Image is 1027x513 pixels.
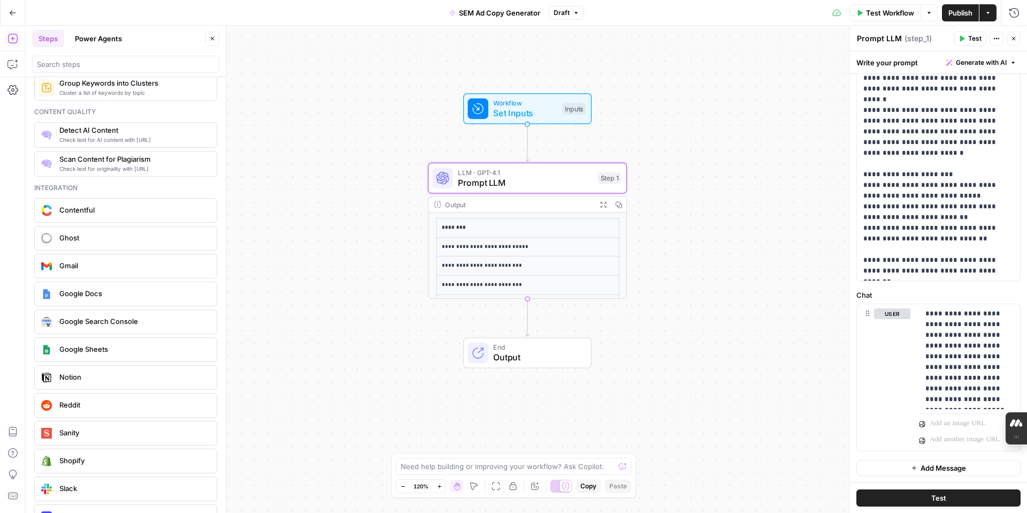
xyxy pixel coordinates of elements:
[41,261,52,271] img: gmail%20(1).png
[34,107,217,117] div: Content quality
[866,7,914,18] span: Test Workflow
[493,342,580,352] span: End
[968,34,982,43] span: Test
[874,308,910,319] button: user
[114,17,136,39] img: Profile image for Matt
[41,400,52,411] img: reddit_icon.png
[428,337,627,368] div: EndOutput
[856,290,1021,300] label: Chat
[576,479,601,493] button: Copy
[41,130,52,140] img: 0h7jksvol0o4df2od7a04ivbg1s0
[41,428,52,439] img: logo.svg
[549,6,584,20] button: Draft
[554,8,570,18] span: Draft
[921,463,966,473] span: Add Message
[41,361,65,368] span: Home
[59,260,208,271] span: Gmail
[68,30,128,47] button: Power Agents
[59,88,208,97] span: Cluster a list of keywords by topic
[562,103,586,115] div: Inputs
[48,152,920,160] span: If you still need help with connecting your Google account or setting up the Google Sheets integr...
[931,493,946,503] span: Test
[525,299,529,336] g: Edge from step_1 to end
[142,361,179,368] span: Messages
[493,351,580,364] span: Output
[22,151,43,172] img: Profile image for Fin
[59,125,208,135] span: Detect AI Content
[41,159,52,169] img: g05n0ak81hcbx2skfcsf7zupj8nr
[11,142,203,182] div: Profile image for FinIf you still need help with connecting your Google account or setting up the...
[48,162,58,173] div: Fin
[59,288,208,299] span: Google Docs
[41,82,52,93] img: 14hgftugzlhicq6oh3k7w4rc46c1
[956,58,1007,67] span: Generate with AI
[413,482,428,491] span: 120%
[21,20,75,37] img: logo
[22,231,179,243] div: Visit our Knowledge Base
[458,176,593,189] span: Prompt LLM
[107,334,214,377] button: Messages
[849,4,921,21] button: Test Workflow
[59,483,208,494] span: Slack
[59,316,208,327] span: Google Search Console
[135,17,156,39] div: Profile image for Steven
[459,7,540,18] span: SEM Ad Copy Generator
[11,126,203,182] div: Recent messageProfile image for FinIf you still need help with connecting your Google account or ...
[856,460,1021,476] button: Add Message
[59,78,208,88] span: Group Keywords into Clusters
[59,399,208,410] span: Reddit
[37,59,214,70] input: Search steps
[41,484,52,494] img: Slack-mark-RGB.png
[59,372,208,382] span: Notion
[155,17,177,39] div: Profile image for Manuel
[59,154,208,164] span: Scan Content for Plagiarism
[905,33,932,44] span: ( step_1 )
[493,107,557,119] span: Set Inputs
[580,481,596,491] span: Copy
[458,167,593,177] span: LLM · GPT-4.1
[942,56,1021,70] button: Generate with AI
[59,427,208,438] span: Sanity
[493,98,557,108] span: Workflow
[41,456,52,466] img: download.png
[22,135,192,146] div: Recent message
[856,489,1021,507] button: Test
[598,172,621,184] div: Step 1
[59,344,208,354] span: Google Sheets
[184,17,203,36] div: Close
[954,32,986,46] button: Test
[857,304,910,451] div: user
[11,187,203,217] div: Send us a message
[21,94,193,112] p: How can we help?
[525,124,529,162] g: Edge from start to step_1
[59,135,208,144] span: Check text for AI content with [URL]
[59,455,208,466] span: Shopify
[41,233,52,244] img: ghost-logo-orb.png
[60,162,93,173] div: • 1m ago
[59,164,208,173] span: Check text for originality with [URL]
[850,51,1027,73] div: Write your prompt
[22,197,179,208] div: Send us a message
[609,481,627,491] span: Paste
[16,227,198,247] a: Visit our Knowledge Base
[41,289,52,299] img: Instagram%20post%20-%201%201.png
[59,232,208,243] span: Ghost
[942,4,979,21] button: Publish
[41,344,52,355] img: Group%201%201.png
[41,205,52,216] img: sdasd.png
[59,205,208,215] span: Contentful
[41,372,52,383] img: Notion_app_logo.png
[605,479,631,493] button: Paste
[857,33,902,44] textarea: Prompt LLM
[445,199,592,209] div: Output
[34,183,217,193] div: Integration
[32,30,64,47] button: Steps
[443,4,547,21] button: SEM Ad Copy Generator
[21,76,193,94] p: Hi Outi 👋
[41,317,52,327] img: google-search-console.svg
[948,7,972,18] span: Publish
[428,93,627,124] div: WorkflowSet InputsInputs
